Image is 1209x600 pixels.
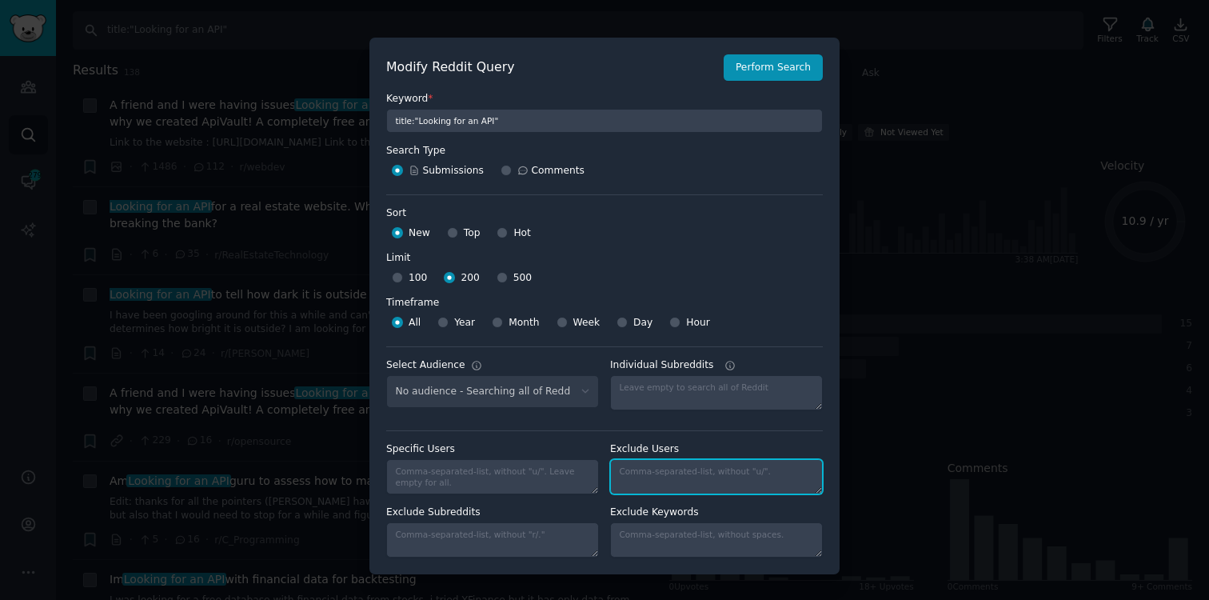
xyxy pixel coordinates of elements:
[409,271,427,286] span: 100
[633,316,652,330] span: Day
[409,226,430,241] span: New
[386,358,465,373] div: Select Audience
[386,206,823,221] label: Sort
[610,442,823,457] label: Exclude Users
[386,58,715,78] h2: Modify Reddit Query
[531,164,584,178] span: Comments
[686,316,710,330] span: Hour
[464,226,481,241] span: Top
[386,92,823,106] label: Keyword
[513,271,532,286] span: 500
[409,164,484,178] span: Submissions
[386,290,823,310] label: Timeframe
[386,506,599,520] label: Exclude Subreddits
[454,316,475,330] span: Year
[409,316,421,330] span: All
[610,506,823,520] label: Exclude Keywords
[610,358,823,373] label: Individual Subreddits
[386,442,599,457] label: Specific Users
[573,316,601,330] span: Week
[386,251,410,266] div: Limit
[724,54,823,82] button: Perform Search
[386,133,823,158] label: Search Type
[513,226,531,241] span: Hot
[386,109,823,133] input: Keyword to search on Reddit
[461,271,479,286] span: 200
[509,316,539,330] span: Month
